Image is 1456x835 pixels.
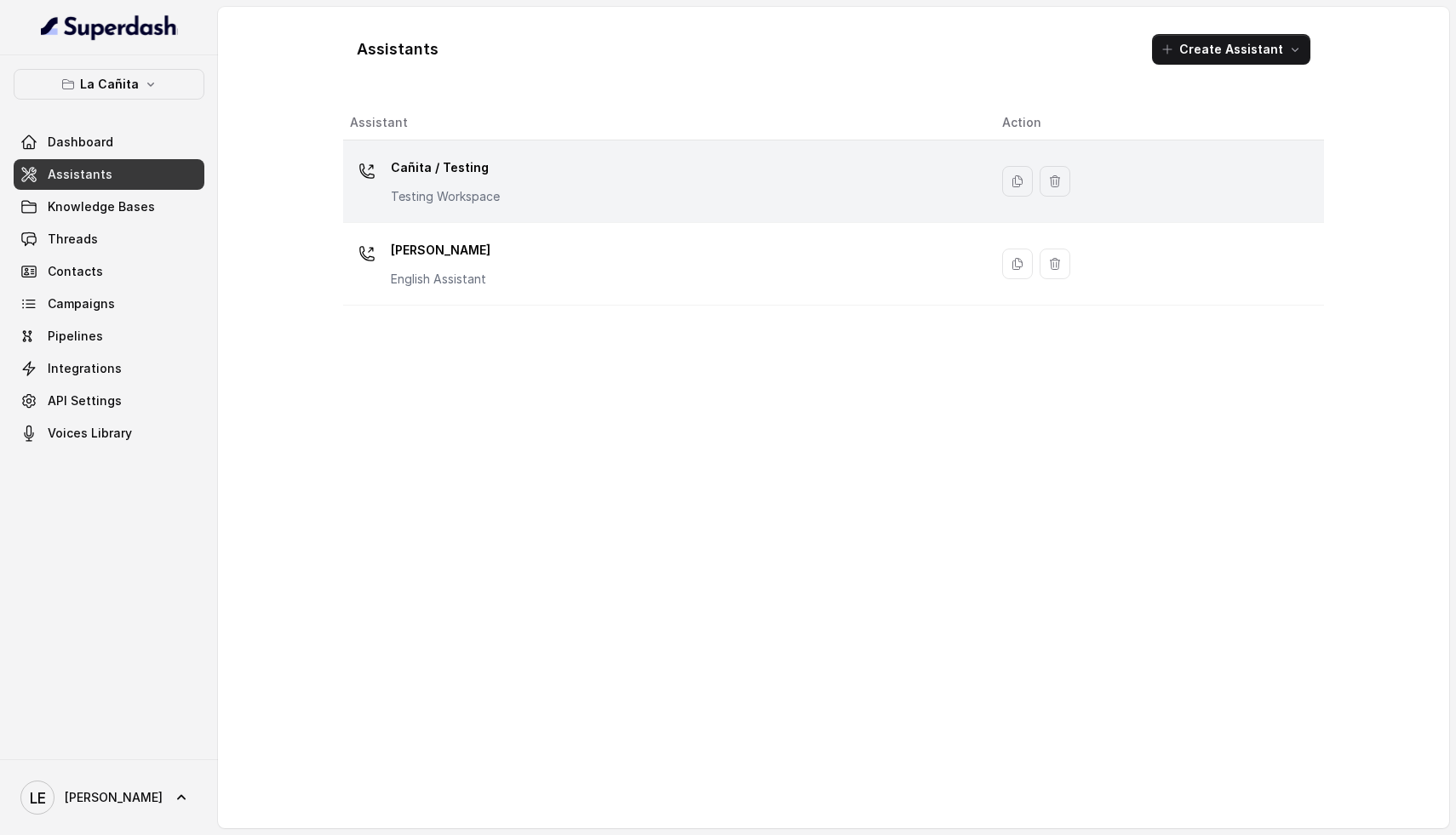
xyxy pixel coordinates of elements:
[48,328,103,345] span: Pipelines
[48,166,112,183] span: Assistants
[14,69,204,100] button: La Cañita
[48,295,115,312] span: Campaigns
[14,224,204,255] a: Threads
[41,14,178,41] img: light.svg
[343,106,989,140] th: Assistant
[48,392,122,409] span: API Settings
[65,789,163,806] span: [PERSON_NAME]
[391,154,500,181] p: Cañita / Testing
[391,188,500,205] p: Testing Workspace
[391,237,490,264] p: [PERSON_NAME]
[14,418,204,449] a: Voices Library
[30,789,46,807] text: LE
[14,159,204,190] a: Assistants
[80,74,139,94] p: La Cañita
[357,36,439,63] h1: Assistants
[48,360,122,377] span: Integrations
[14,256,204,287] a: Contacts
[48,425,132,442] span: Voices Library
[14,353,204,384] a: Integrations
[14,774,204,821] a: [PERSON_NAME]
[1152,34,1310,65] button: Create Assistant
[14,127,204,157] a: Dashboard
[14,192,204,222] a: Knowledge Bases
[48,263,103,280] span: Contacts
[48,134,113,151] span: Dashboard
[48,231,98,248] span: Threads
[989,106,1324,140] th: Action
[14,289,204,319] a: Campaigns
[48,198,155,215] span: Knowledge Bases
[14,321,204,352] a: Pipelines
[391,271,490,288] p: English Assistant
[14,386,204,416] a: API Settings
